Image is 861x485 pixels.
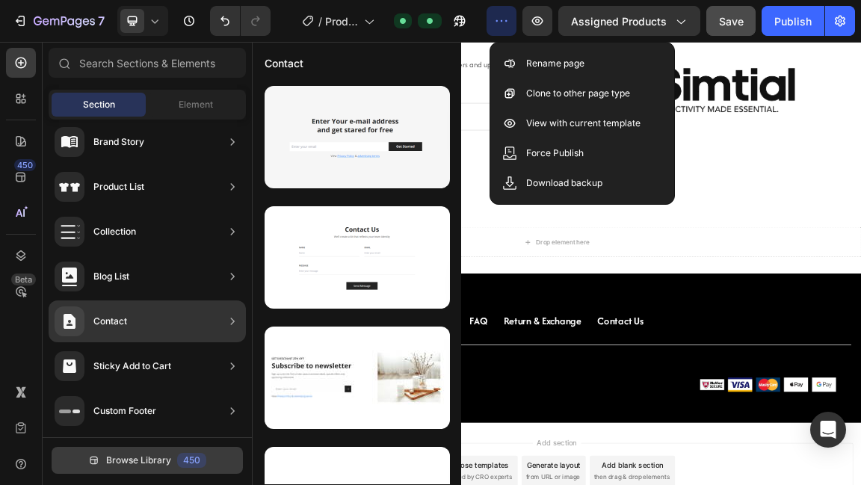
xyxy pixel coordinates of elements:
div: Product List [93,179,144,194]
a: Return & Exchange [370,401,484,421]
p: Force Publish [526,146,584,161]
div: Drop element here [418,288,497,300]
p: Clone to other page type [526,86,630,101]
div: 450 [177,453,206,468]
div: Undo/Redo [210,6,271,36]
p: Rename page [526,56,584,71]
div: Open Intercom Messenger [810,412,846,448]
p: Download backup [526,176,602,191]
div: Publish [774,13,812,29]
p: 7 [98,12,105,30]
div: Sticky Add to Cart [93,359,171,374]
a: FAQ [320,401,346,421]
span: Element [179,98,213,111]
div: Beta [11,274,36,285]
button: Publish [762,6,824,36]
span: Product Page - [DATE] 15:43:01 [325,13,358,29]
span: Assigned Products [571,13,667,29]
div: Contact [93,314,127,329]
div: 450 [14,159,36,171]
button: Browse Library450 [52,447,243,474]
button: Save [706,6,756,36]
span: / [318,13,322,29]
div: Brand Story [93,135,144,149]
div: Blog List [93,269,129,284]
span: Save [719,15,744,28]
div: Collection [93,224,136,239]
span: Browse Library [106,454,171,467]
input: Search Sections & Elements [49,48,246,78]
a: Contact Us [508,401,577,421]
p: View with current template [526,116,641,131]
div: Custom Footer [93,404,156,418]
span: Section [83,98,115,111]
button: Assigned Products [558,6,700,36]
button: 7 [6,6,111,36]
